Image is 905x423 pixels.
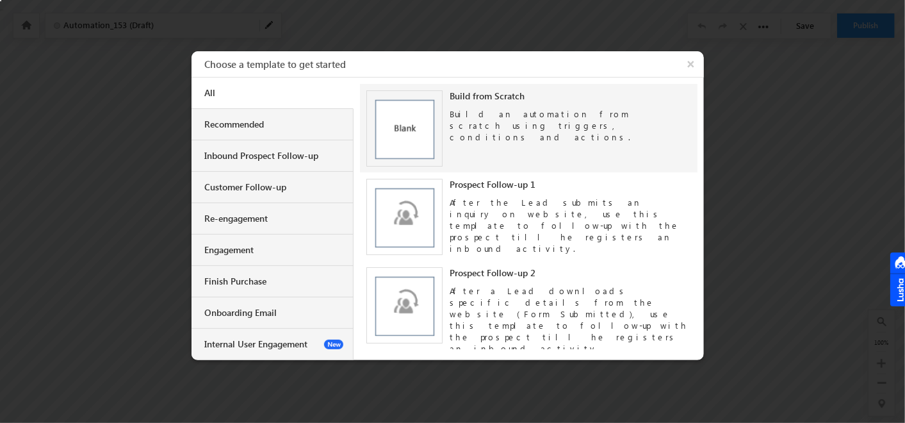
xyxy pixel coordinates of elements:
button: × [681,51,705,77]
div: All [204,87,343,99]
h3: Choose a template to get started [204,51,704,77]
div: Engagement [204,244,343,256]
div: Onboarding Email [204,307,343,319]
div: Build an automation from scratch using triggers, conditions and actions. [450,102,691,143]
div: Prospect Follow-up 1 [450,179,691,190]
img: prospect.png [366,179,443,255]
div: Inbound Prospect Follow-up [204,150,343,162]
div: Customer Follow-up [204,181,343,193]
div: Finish Purchase [204,276,343,287]
div: Re-engagement [204,213,343,224]
img: prospect.png [366,267,443,344]
div: Prospect Follow-up 2 [450,267,691,279]
img: blank_template.png [366,90,443,167]
div: After the Lead submits an inquiry on website, use this template to follow-up with the prospect ti... [450,190,691,254]
div: Recommended [204,119,343,130]
div: After a Lead downloads specific details from the website (Form Submitted), use this template to f... [450,279,691,354]
div: Build from Scratch [450,90,691,102]
div: Internal User Engagement [204,338,343,350]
